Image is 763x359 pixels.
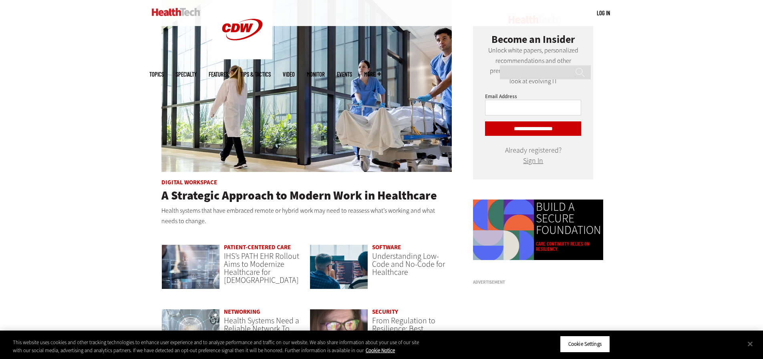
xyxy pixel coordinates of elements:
[161,244,220,289] img: Electronic health records
[224,243,291,251] a: Patient-Centered Care
[366,347,395,354] a: More information about your privacy
[310,244,368,297] a: Coworkers coding
[13,339,420,354] div: This website uses cookies and other tracking technologies to enhance user experience and to analy...
[473,200,534,260] img: Colorful animated shapes
[741,335,759,353] button: Close
[152,8,200,16] img: Home
[149,71,164,77] span: Topics
[176,71,197,77] span: Specialty
[473,280,593,284] h3: Advertisement
[536,201,601,236] a: BUILD A SECURE FOUNDATION
[372,308,398,316] a: Security
[485,148,581,163] div: Already registered?
[364,71,381,77] span: More
[310,309,368,354] img: woman wearing glasses looking at healthcare data on screen
[224,308,260,316] a: Networking
[310,244,368,289] img: Coworkers coding
[161,309,220,354] img: Healthcare networking
[485,45,581,86] p: Unlock white papers, personalized recommendations and other premium content for an in-depth look ...
[161,188,437,204] a: A Strategic Approach to Modern Work in Healthcare
[283,71,295,77] a: Video
[224,315,299,342] a: Health Systems Need a Reliable Network To Deliver Quality Care
[212,53,272,61] a: CDW
[337,71,352,77] a: Events
[597,9,610,16] a: Log in
[372,243,401,251] a: Software
[597,9,610,17] div: User menu
[560,336,610,353] button: Cookie Settings
[224,251,299,286] a: IHS’s PATH EHR Rollout Aims to Modernize Healthcare for [DEMOGRAPHIC_DATA]
[240,71,271,77] a: Tips & Tactics
[523,156,543,165] a: Sign In
[307,71,325,77] a: MonITor
[536,241,601,252] a: Care continuity relies on resiliency.
[161,244,220,297] a: Electronic health records
[161,206,452,226] p: Health systems that have embraced remote or hybrid work may need to reassess what’s working and w...
[485,93,517,100] label: Email Address
[209,71,228,77] a: Features
[161,178,217,186] a: Digital Workspace
[372,251,445,278] a: Understanding Low-Code and No-Code for Healthcare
